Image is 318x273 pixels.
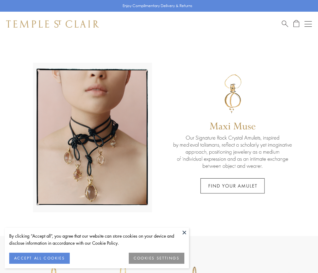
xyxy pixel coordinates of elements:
p: Enjoy Complimentary Delivery & Returns [123,3,192,9]
a: Open Shopping Bag [293,20,299,28]
button: Open navigation [304,20,312,28]
a: Search [282,20,288,28]
button: ACCEPT ALL COOKIES [9,253,70,264]
div: By clicking “Accept all”, you agree that our website can store cookies on your device and disclos... [9,232,184,247]
img: Temple St. Clair [6,20,99,28]
button: COOKIES SETTINGS [129,253,184,264]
